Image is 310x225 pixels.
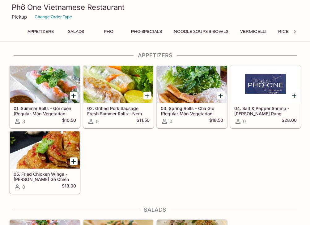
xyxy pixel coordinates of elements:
h5: $18.50 [209,117,223,125]
h5: 04. Salt & Pepper Shrimp - [PERSON_NAME] Rang [PERSON_NAME] [234,106,297,116]
h5: 05. Fried Chicken Wings - [PERSON_NAME] Gà Chiên [14,171,76,182]
div: 05. Fried Chicken Wings - Cánh Gà Chiên [10,131,80,169]
button: Add 05. Fried Chicken Wings - Cánh Gà Chiên [70,157,78,165]
div: 01. Summer Rolls - Gỏi cuốn (Regular-Mặn-Vegetarian-chay) [10,66,80,103]
button: Add 01. Summer Rolls - Gỏi cuốn (Regular-Mặn-Vegetarian-chay) [70,92,78,99]
h5: 03. Spring Rolls - Chả Giò (Regular-Mặn-Vegetarian-chay) [161,106,223,116]
div: 03. Spring Rolls - Chả Giò (Regular-Mặn-Vegetarian-chay) [157,66,227,103]
a: 02. Grilled Pork Sausage Fresh Summer Rolls - Nem Nướng Cuốn0$11.50 [83,65,154,128]
button: Pho [95,27,123,36]
a: 03. Spring Rolls - Chả Giò (Regular-Mặn-Vegetarian-chay)0$18.50 [157,65,227,128]
h3: Phở One Vietnamese Restaurant [12,2,299,12]
h4: Salads [9,206,301,213]
h4: Appetizers [9,52,301,59]
a: 04. Salt & Pepper Shrimp - [PERSON_NAME] Rang [PERSON_NAME]0$28.00 [230,65,301,128]
button: Rice Plates [275,27,308,36]
button: Pho Specials [128,27,165,36]
button: Add 03. Spring Rolls - Chả Giò (Regular-Mặn-Vegetarian-chay) [217,92,225,99]
a: 05. Fried Chicken Wings - [PERSON_NAME] Gà Chiên0$18.00 [10,131,80,194]
h5: $11.50 [137,117,150,125]
span: 0 [169,118,172,124]
h5: $28.00 [282,117,297,125]
span: 0 [96,118,99,124]
span: 3 [22,118,25,124]
div: 04. Salt & Pepper Shrimp - Tôm Rang Muối [231,66,300,103]
p: Pickup [12,14,27,20]
span: 0 [243,118,246,124]
a: 01. Summer Rolls - Gỏi cuốn (Regular-Mặn-Vegetarian-chay)3$10.50 [10,65,80,128]
button: Change Order Type [32,12,75,22]
div: 02. Grilled Pork Sausage Fresh Summer Rolls - Nem Nướng Cuốn [83,66,153,103]
h5: 02. Grilled Pork Sausage Fresh Summer Rolls - Nem Nướng Cuốn [87,106,150,116]
h5: $10.50 [62,117,76,125]
button: Noodle Soups & Bowls [170,27,232,36]
button: Add 04. Salt & Pepper Shrimp - Tôm Rang Muối [291,92,298,99]
h5: 01. Summer Rolls - Gỏi cuốn (Regular-Mặn-Vegetarian-chay) [14,106,76,116]
span: 0 [22,184,25,190]
h5: $18.00 [62,183,76,191]
button: Vermicelli [237,27,270,36]
button: Appetizers [24,27,57,36]
button: Salads [62,27,90,36]
button: Add 02. Grilled Pork Sausage Fresh Summer Rolls - Nem Nướng Cuốn [143,92,151,99]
